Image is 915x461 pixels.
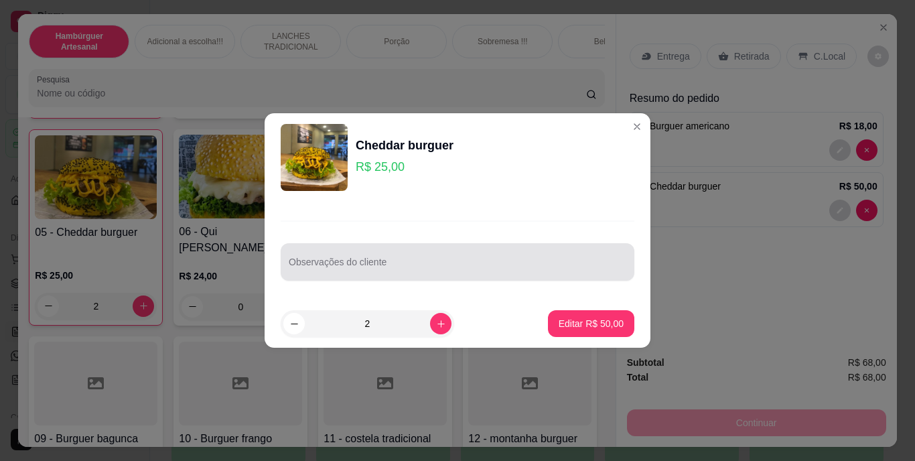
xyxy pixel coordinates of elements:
[283,313,305,334] button: decrease-product-quantity
[356,136,453,155] div: Cheddar burguer
[281,124,348,191] img: product-image
[626,116,648,137] button: Close
[559,317,624,330] p: Editar R$ 50,00
[430,313,451,334] button: increase-product-quantity
[548,310,634,337] button: Editar R$ 50,00
[289,261,626,274] input: Observações do cliente
[356,157,453,176] p: R$ 25,00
